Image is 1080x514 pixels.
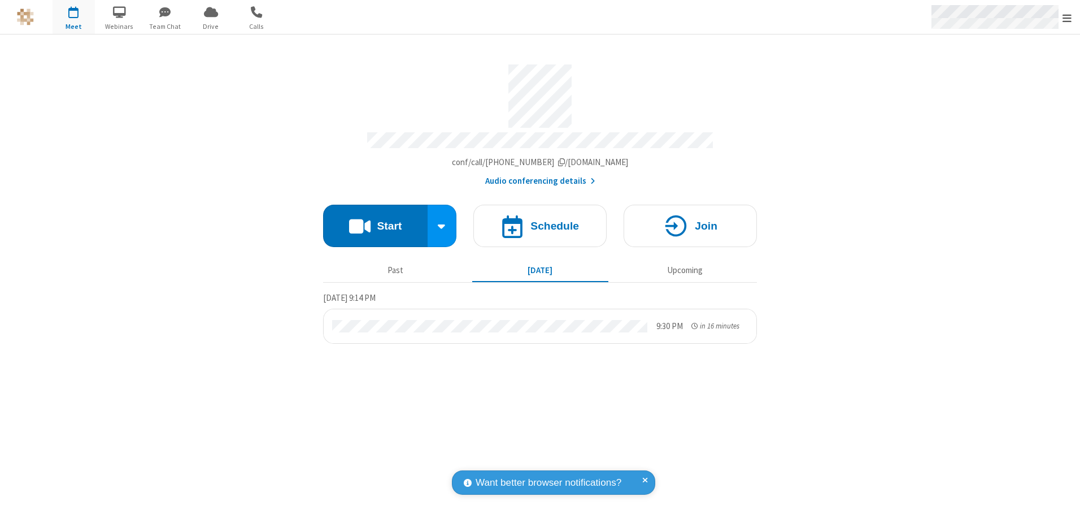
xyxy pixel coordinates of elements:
[452,156,629,169] button: Copy my meeting room linkCopy my meeting room link
[485,175,595,188] button: Audio conferencing details
[323,205,428,247] button: Start
[323,56,757,188] section: Account details
[472,260,608,281] button: [DATE]
[17,8,34,25] img: QA Selenium DO NOT DELETE OR CHANGE
[53,21,95,32] span: Meet
[428,205,457,247] div: Start conference options
[328,260,464,281] button: Past
[617,260,753,281] button: Upcoming
[377,221,402,231] h4: Start
[144,21,186,32] span: Team Chat
[624,205,757,247] button: Join
[695,221,717,231] h4: Join
[98,21,141,32] span: Webinars
[656,320,683,333] div: 9:30 PM
[190,21,232,32] span: Drive
[700,321,739,331] span: in 16 minutes
[236,21,278,32] span: Calls
[323,292,376,303] span: [DATE] 9:14 PM
[473,205,607,247] button: Schedule
[452,157,629,167] span: Copy my meeting room link
[530,221,579,231] h4: Schedule
[476,476,621,490] span: Want better browser notifications?
[323,291,757,344] section: Today's Meetings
